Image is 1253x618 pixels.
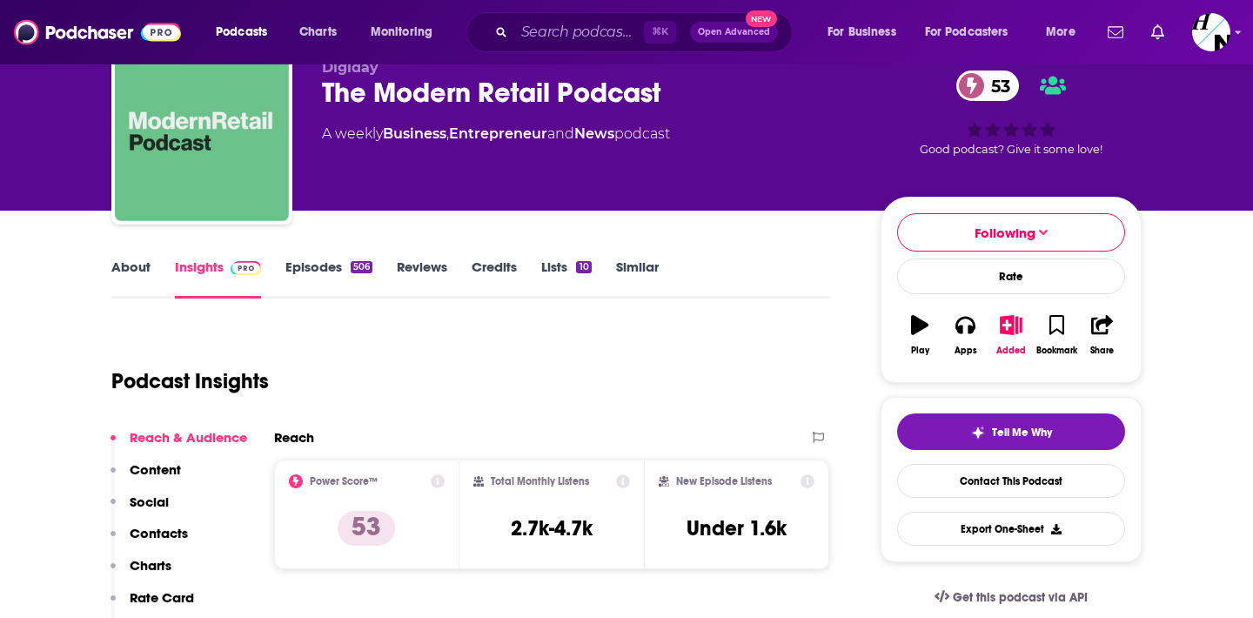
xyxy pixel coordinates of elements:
[1080,304,1125,366] button: Share
[111,368,269,394] h1: Podcast Insights
[1192,13,1230,51] span: Logged in as HardNumber5
[897,213,1125,252] button: Following
[115,47,289,221] img: The Modern Retail Podcast
[383,125,446,142] a: Business
[1192,13,1230,51] img: User Profile
[338,511,395,546] p: 53
[914,18,1034,46] button: open menu
[130,557,171,574] p: Charts
[130,429,247,446] p: Reach & Audience
[690,22,778,43] button: Open AdvancedNew
[942,304,988,366] button: Apps
[449,125,547,142] a: Entrepreneur
[130,494,169,510] p: Social
[358,18,455,46] button: open menu
[130,589,194,606] p: Rate Card
[111,461,181,494] button: Content
[996,346,1026,356] div: Added
[111,259,151,299] a: About
[472,259,517,299] a: Credits
[992,426,1052,440] span: Tell Me Why
[310,475,378,487] h2: Power Score™
[204,18,290,46] button: open menu
[687,515,787,541] h3: Under 1.6k
[130,525,188,541] p: Contacts
[1144,17,1171,47] a: Show notifications dropdown
[111,525,188,557] button: Contacts
[231,261,261,275] img: Podchaser Pro
[285,259,372,299] a: Episodes506
[974,71,1019,101] span: 53
[897,464,1125,498] a: Contact This Podcast
[511,515,593,541] h3: 2.7k-4.7k
[988,304,1034,366] button: Added
[1034,18,1097,46] button: open menu
[815,18,918,46] button: open menu
[925,20,1008,44] span: For Podcasters
[216,20,267,44] span: Podcasts
[299,20,337,44] span: Charts
[1036,346,1077,356] div: Bookmark
[574,125,614,142] a: News
[676,475,772,487] h2: New Episode Listens
[351,261,372,273] div: 506
[1101,17,1130,47] a: Show notifications dropdown
[274,429,314,446] h2: Reach
[322,59,379,76] span: Digiday
[920,143,1102,156] span: Good podcast? Give it some love!
[1090,346,1114,356] div: Share
[897,304,942,366] button: Play
[971,426,985,440] img: tell me why sparkle
[111,429,247,461] button: Reach & Audience
[897,259,1125,294] div: Rate
[911,346,929,356] div: Play
[175,259,261,299] a: InsightsPodchaser Pro
[446,125,449,142] span: ,
[616,259,659,299] a: Similar
[576,261,591,273] div: 10
[975,225,1035,241] span: Following
[897,413,1125,450] button: tell me why sparkleTell Me Why
[956,71,1019,101] a: 53
[953,590,1088,605] span: Get this podcast via API
[130,461,181,478] p: Content
[897,512,1125,546] button: Export One-Sheet
[547,125,574,142] span: and
[483,12,809,52] div: Search podcasts, credits, & more...
[881,59,1142,167] div: 53Good podcast? Give it some love!
[828,20,896,44] span: For Business
[397,259,447,299] a: Reviews
[491,475,589,487] h2: Total Monthly Listens
[1034,304,1079,366] button: Bookmark
[1192,13,1230,51] button: Show profile menu
[1046,20,1075,44] span: More
[746,10,777,27] span: New
[955,346,977,356] div: Apps
[288,18,347,46] a: Charts
[111,494,169,526] button: Social
[644,21,676,44] span: ⌘ K
[111,557,171,589] button: Charts
[698,28,770,37] span: Open Advanced
[541,259,591,299] a: Lists10
[322,124,670,144] div: A weekly podcast
[371,20,432,44] span: Monitoring
[514,18,644,46] input: Search podcasts, credits, & more...
[14,16,181,49] img: Podchaser - Follow, Share and Rate Podcasts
